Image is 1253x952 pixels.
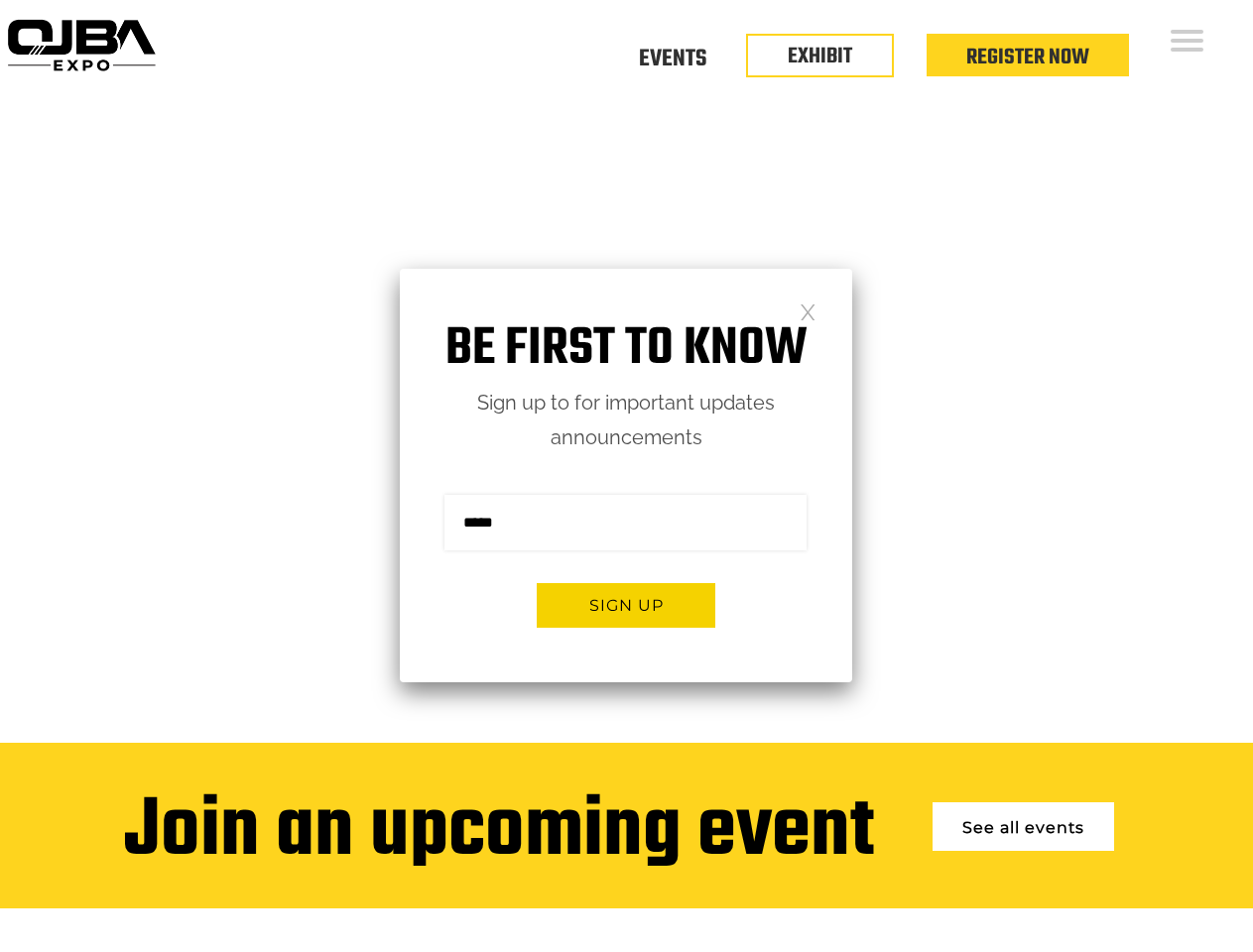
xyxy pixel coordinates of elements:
[400,386,852,455] p: Sign up to for important updates announcements
[124,787,874,879] div: Join an upcoming event
[966,41,1089,74] a: Register Now
[800,302,816,319] a: Close
[933,802,1114,851] a: See all events
[788,40,852,73] a: EXHIBIT
[400,318,852,381] h1: Be first to know
[537,583,715,628] button: Sign up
